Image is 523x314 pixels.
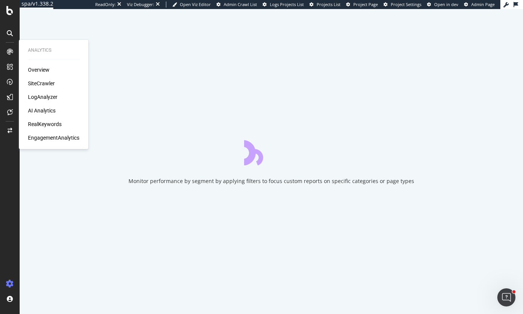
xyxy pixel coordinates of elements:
[353,2,378,7] span: Project Page
[263,2,304,8] a: Logs Projects List
[427,2,458,8] a: Open in dev
[28,66,50,74] a: Overview
[28,47,79,54] div: Analytics
[128,177,414,185] div: Monitor performance by segment by applying filters to focus custom reports on specific categories...
[464,2,495,8] a: Admin Page
[391,2,421,7] span: Project Settings
[497,288,515,306] iframe: Intercom live chat
[180,2,211,7] span: Open Viz Editor
[95,2,116,8] div: ReadOnly:
[28,80,55,87] a: SiteCrawler
[127,2,154,8] div: Viz Debugger:
[384,2,421,8] a: Project Settings
[172,2,211,8] a: Open Viz Editor
[346,2,378,8] a: Project Page
[28,134,79,142] a: EngagementAnalytics
[28,93,57,101] a: LogAnalyzer
[28,107,56,114] a: AI Analytics
[317,2,340,7] span: Projects List
[244,138,299,165] div: animation
[28,120,62,128] a: RealKeywords
[224,2,257,7] span: Admin Crawl List
[434,2,458,7] span: Open in dev
[217,2,257,8] a: Admin Crawl List
[270,2,304,7] span: Logs Projects List
[309,2,340,8] a: Projects List
[471,2,495,7] span: Admin Page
